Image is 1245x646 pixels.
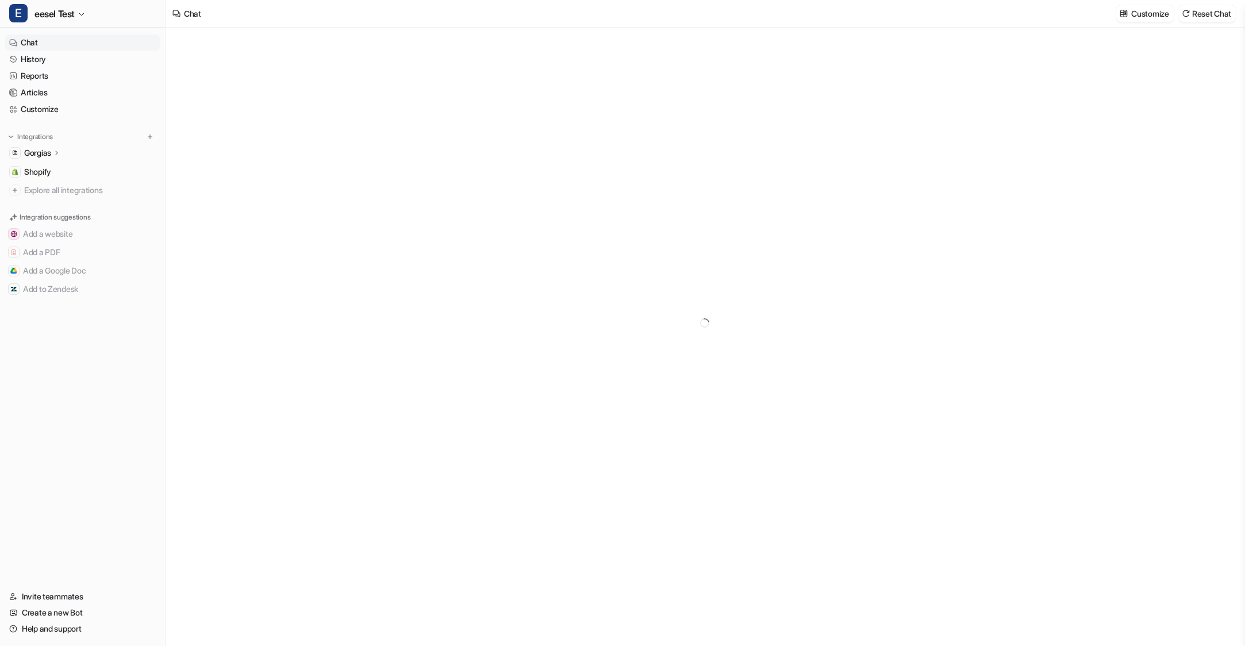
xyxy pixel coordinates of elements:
[5,68,160,84] a: Reports
[24,147,51,159] p: Gorgias
[5,34,160,51] a: Chat
[7,133,15,141] img: expand menu
[5,182,160,198] a: Explore all integrations
[24,166,51,178] span: Shopify
[9,4,28,22] span: E
[1120,9,1128,18] img: customize
[5,589,160,605] a: Invite teammates
[5,262,160,280] button: Add a Google DocAdd a Google Doc
[5,605,160,621] a: Create a new Bot
[5,51,160,67] a: History
[10,286,17,293] img: Add to Zendesk
[5,243,160,262] button: Add a PDFAdd a PDF
[5,101,160,117] a: Customize
[1131,7,1169,20] p: Customize
[11,168,18,175] img: Shopify
[1182,9,1190,18] img: reset
[1178,5,1236,22] button: Reset Chat
[10,230,17,237] img: Add a website
[10,249,17,256] img: Add a PDF
[5,280,160,298] button: Add to ZendeskAdd to Zendesk
[24,181,156,199] span: Explore all integrations
[1116,5,1173,22] button: Customize
[9,184,21,196] img: explore all integrations
[5,621,160,637] a: Help and support
[5,84,160,101] a: Articles
[184,7,201,20] div: Chat
[146,133,154,141] img: menu_add.svg
[5,131,56,143] button: Integrations
[10,267,17,274] img: Add a Google Doc
[34,6,75,22] span: eesel Test
[5,164,160,180] a: ShopifyShopify
[17,132,53,141] p: Integrations
[20,212,90,222] p: Integration suggestions
[5,225,160,243] button: Add a websiteAdd a website
[11,149,18,156] img: Gorgias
